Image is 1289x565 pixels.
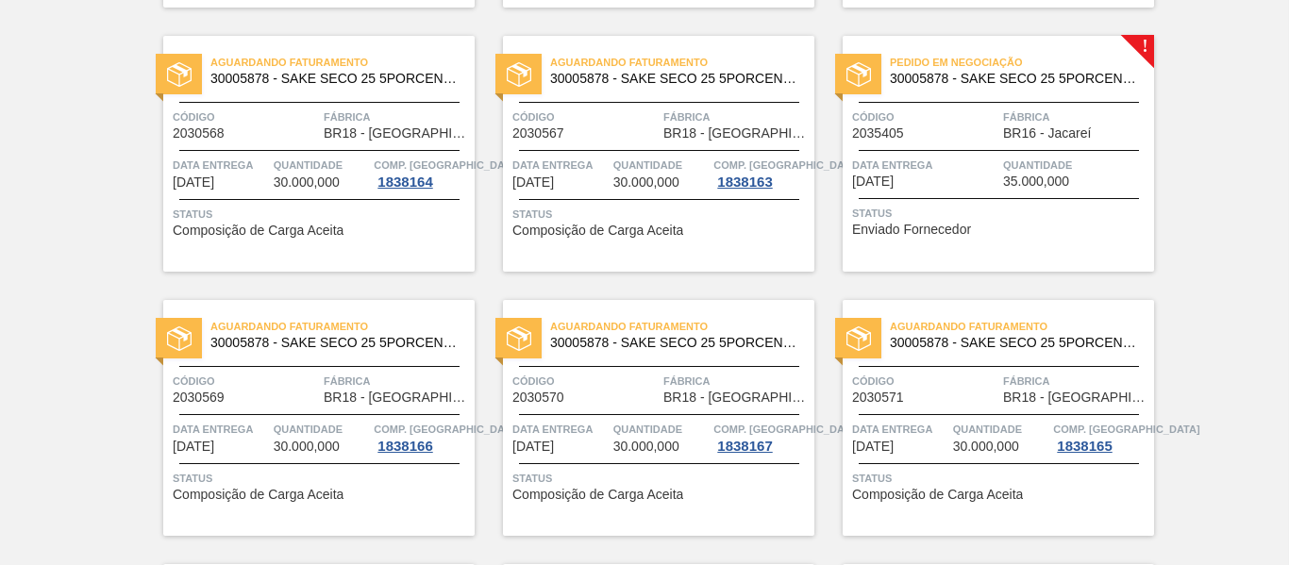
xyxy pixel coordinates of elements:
[890,336,1139,350] span: 30005878 - SAKE SECO 25 5PORCENTO
[210,72,460,86] span: 30005878 - SAKE SECO 25 5PORCENTO
[173,420,269,439] span: Data entrega
[663,391,810,405] span: BR18 - Pernambuco
[852,469,1149,488] span: Status
[512,224,683,238] span: Composição de Carga Aceita
[890,53,1154,72] span: Pedido em Negociação
[374,420,470,454] a: Comp. [GEOGRAPHIC_DATA]1838166
[852,126,904,141] span: 2035405
[274,420,370,439] span: Quantidade
[512,372,659,391] span: Código
[374,174,436,190] div: 1838164
[550,72,799,86] span: 30005878 - SAKE SECO 25 5PORCENTO
[512,205,810,224] span: Status
[173,108,319,126] span: Código
[274,175,340,190] span: 30.000,000
[852,204,1149,223] span: Status
[512,420,609,439] span: Data entrega
[167,62,192,87] img: status
[210,53,475,72] span: Aguardando Faturamento
[713,174,776,190] div: 1838163
[507,62,531,87] img: status
[953,440,1019,454] span: 30.000,000
[852,174,894,189] span: 30/09/2025
[512,126,564,141] span: 2030567
[374,156,470,190] a: Comp. [GEOGRAPHIC_DATA]1838164
[274,156,370,174] span: Quantidade
[852,223,971,237] span: Enviado Fornecedor
[173,391,225,405] span: 2030569
[713,156,860,174] span: Comp. Carga
[1003,108,1149,126] span: Fábrica
[512,156,609,174] span: Data entrega
[173,372,319,391] span: Código
[507,326,531,351] img: status
[550,317,814,336] span: Aguardando Faturamento
[846,326,871,351] img: status
[173,440,214,454] span: 01/10/2025
[324,372,470,391] span: Fábrica
[713,420,810,454] a: Comp. [GEOGRAPHIC_DATA]1838167
[852,440,894,454] span: 01/10/2025
[512,391,564,405] span: 2030570
[663,372,810,391] span: Fábrica
[324,108,470,126] span: Fábrica
[173,224,343,238] span: Composição de Carga Aceita
[613,420,710,439] span: Quantidade
[512,108,659,126] span: Código
[613,175,679,190] span: 30.000,000
[374,156,520,174] span: Comp. Carga
[550,53,814,72] span: Aguardando Faturamento
[852,488,1023,502] span: Composição de Carga Aceita
[374,420,520,439] span: Comp. Carga
[512,469,810,488] span: Status
[210,336,460,350] span: 30005878 - SAKE SECO 25 5PORCENTO
[613,156,710,174] span: Quantidade
[814,36,1154,272] a: !statusPedido em Negociação30005878 - SAKE SECO 25 5PORCENTOCódigo2035405FábricaBR16 - JacareíDat...
[1003,372,1149,391] span: Fábrica
[852,156,998,174] span: Data entrega
[814,300,1154,536] a: statusAguardando Faturamento30005878 - SAKE SECO 25 5PORCENTOCódigo2030571FábricaBR18 - [GEOGRAPH...
[852,372,998,391] span: Código
[550,336,799,350] span: 30005878 - SAKE SECO 25 5PORCENTO
[173,156,269,174] span: Data entrega
[613,440,679,454] span: 30.000,000
[663,126,810,141] span: BR18 - Pernambuco
[1003,391,1149,405] span: BR18 - Pernambuco
[167,326,192,351] img: status
[512,488,683,502] span: Composição de Carga Aceita
[852,108,998,126] span: Código
[1003,126,1091,141] span: BR16 - Jacareí
[173,175,214,190] span: 30/09/2025
[374,439,436,454] div: 1838166
[324,391,470,405] span: BR18 - Pernambuco
[135,36,475,272] a: statusAguardando Faturamento30005878 - SAKE SECO 25 5PORCENTOCódigo2030568FábricaBR18 - [GEOGRAPH...
[475,36,814,272] a: statusAguardando Faturamento30005878 - SAKE SECO 25 5PORCENTOCódigo2030567FábricaBR18 - [GEOGRAPH...
[1053,439,1115,454] div: 1838165
[1053,420,1199,439] span: Comp. Carga
[713,439,776,454] div: 1838167
[713,156,810,190] a: Comp. [GEOGRAPHIC_DATA]1838163
[173,488,343,502] span: Composição de Carga Aceita
[852,420,948,439] span: Data entrega
[713,420,860,439] span: Comp. Carga
[324,126,470,141] span: BR18 - Pernambuco
[173,469,470,488] span: Status
[1053,420,1149,454] a: Comp. [GEOGRAPHIC_DATA]1838165
[953,420,1049,439] span: Quantidade
[852,391,904,405] span: 2030571
[210,317,475,336] span: Aguardando Faturamento
[663,108,810,126] span: Fábrica
[135,300,475,536] a: statusAguardando Faturamento30005878 - SAKE SECO 25 5PORCENTOCódigo2030569FábricaBR18 - [GEOGRAPH...
[846,62,871,87] img: status
[173,126,225,141] span: 2030568
[1003,156,1149,174] span: Quantidade
[512,440,554,454] span: 01/10/2025
[274,440,340,454] span: 30.000,000
[173,205,470,224] span: Status
[475,300,814,536] a: statusAguardando Faturamento30005878 - SAKE SECO 25 5PORCENTOCódigo2030570FábricaBR18 - [GEOGRAPH...
[1003,174,1069,189] span: 35.000,000
[512,175,554,190] span: 30/09/2025
[890,72,1139,86] span: 30005878 - SAKE SECO 25 5PORCENTO
[890,317,1154,336] span: Aguardando Faturamento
